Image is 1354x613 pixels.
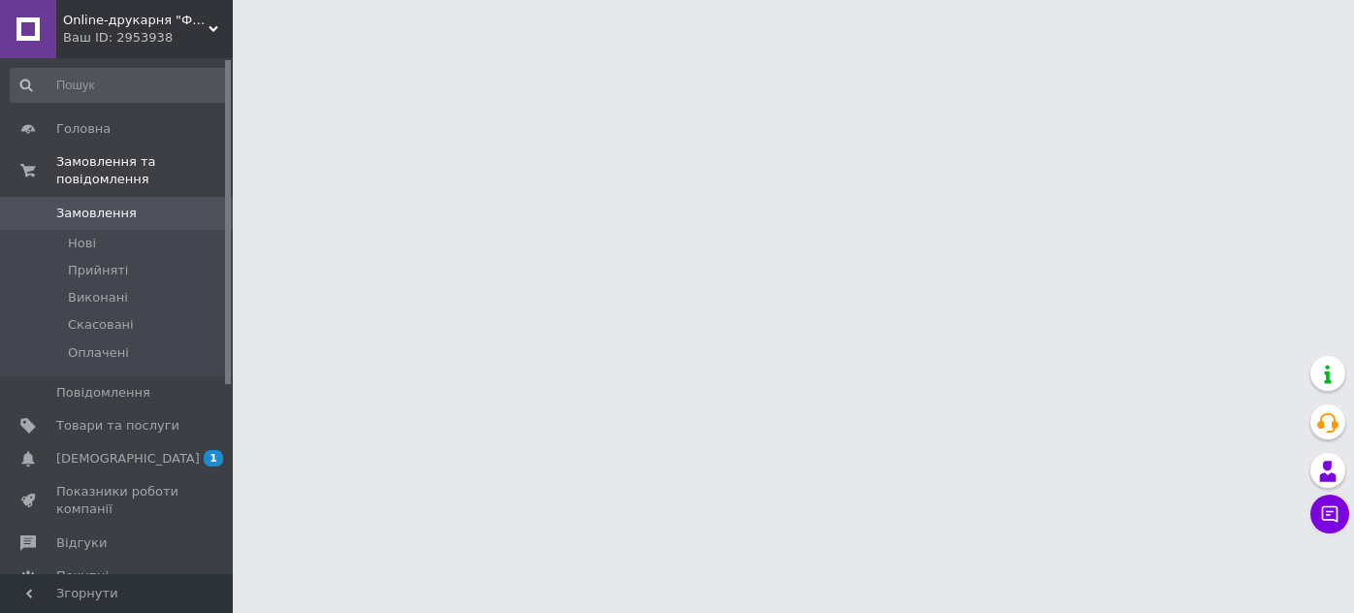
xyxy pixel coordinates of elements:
span: Показники роботи компанії [56,483,179,518]
span: Оплачені [68,344,129,362]
span: Прийняті [68,262,128,279]
span: Скасовані [68,316,134,334]
span: Відгуки [56,534,107,552]
span: Замовлення [56,205,137,222]
span: Головна [56,120,111,138]
span: Товари та послуги [56,417,179,435]
input: Пошук [10,68,229,103]
span: Виконані [68,289,128,306]
button: Чат з покупцем [1310,495,1349,533]
span: Повідомлення [56,384,150,402]
span: Замовлення та повідомлення [56,153,233,188]
span: [DEMOGRAPHIC_DATA] [56,450,200,468]
span: Нові [68,235,96,252]
span: 1 [204,450,223,467]
div: Ваш ID: 2953938 [63,29,233,47]
span: Покупці [56,567,109,585]
span: Online-друкарня "Формат плюс". ФОП Короткевич С.О. [63,12,209,29]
